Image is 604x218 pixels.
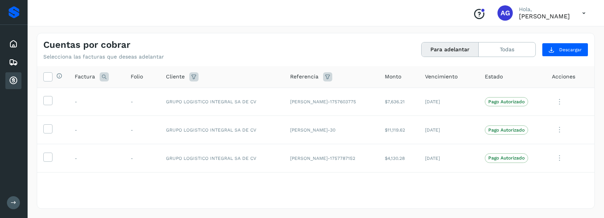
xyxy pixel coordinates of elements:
[160,116,284,144] td: GRUPO LOGISTICO INTEGRAL SA DE CV
[5,54,21,71] div: Embarques
[160,144,284,172] td: GRUPO LOGISTICO INTEGRAL SA DE CV
[488,127,525,133] p: Pago Autorizado
[419,116,479,144] td: [DATE]
[379,144,419,172] td: $4,130.28
[485,73,503,81] span: Estado
[125,88,160,116] td: -
[75,73,95,81] span: Factura
[385,73,401,81] span: Monto
[284,116,379,144] td: [PERSON_NAME]-30
[425,73,458,81] span: Vencimiento
[422,42,479,57] button: Para adelantar
[125,144,160,172] td: -
[69,88,125,116] td: -
[379,172,419,200] td: $6,354.89
[488,155,525,161] p: Pago Autorizado
[290,73,318,81] span: Referencia
[5,36,21,52] div: Inicio
[69,116,125,144] td: -
[479,42,535,57] button: Todas
[379,116,419,144] td: $11,119.62
[166,73,185,81] span: Cliente
[379,88,419,116] td: $7,636.21
[160,88,284,116] td: GRUPO LOGISTICO INTEGRAL SA DE CV
[542,43,588,57] button: Descargar
[419,144,479,172] td: [DATE]
[131,73,143,81] span: Folio
[43,54,164,60] p: Selecciona las facturas que deseas adelantar
[125,116,160,144] td: -
[552,73,575,81] span: Acciones
[519,13,570,20] p: ALVARO GUZMAN GUZMAN
[5,72,21,89] div: Cuentas por cobrar
[284,144,379,172] td: [PERSON_NAME]-1757787152
[125,172,160,200] td: -
[160,172,284,200] td: GRUPO LOGISTICO INTEGRAL SA DE CV
[69,144,125,172] td: -
[69,172,125,200] td: -
[519,6,570,13] p: Hola,
[488,99,525,104] p: Pago Autorizado
[419,88,479,116] td: [DATE]
[419,172,479,200] td: [DATE]
[284,172,379,200] td: [PERSON_NAME]-1757788021
[43,39,130,50] h4: Cuentas por cobrar
[284,88,379,116] td: [PERSON_NAME]-1757603775
[559,46,582,53] span: Descargar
